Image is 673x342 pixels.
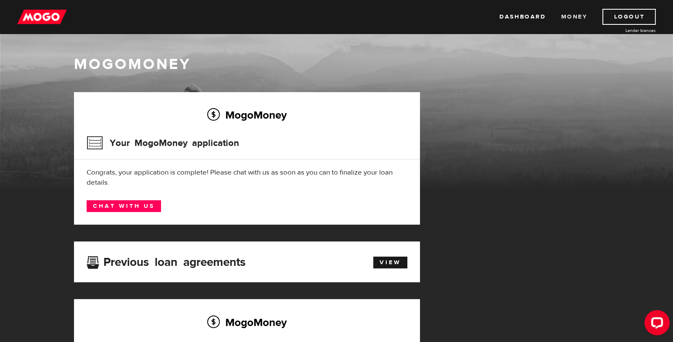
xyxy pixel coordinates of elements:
a: Lender licences [593,27,656,34]
h2: MogoMoney [87,313,407,331]
a: Logout [602,9,656,25]
a: Dashboard [499,9,546,25]
h1: MogoMoney [74,56,599,73]
iframe: LiveChat chat widget [638,307,673,342]
a: Chat with us [87,200,161,212]
a: View [373,257,407,268]
h3: Your MogoMoney application [87,132,239,154]
h2: MogoMoney [87,106,407,124]
div: Congrats, your application is complete! Please chat with us as soon as you can to finalize your l... [87,167,407,188]
img: mogo_logo-11ee424be714fa7cbb0f0f49df9e16ec.png [17,9,67,25]
h3: Previous loan agreements [87,255,245,266]
a: Money [561,9,587,25]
